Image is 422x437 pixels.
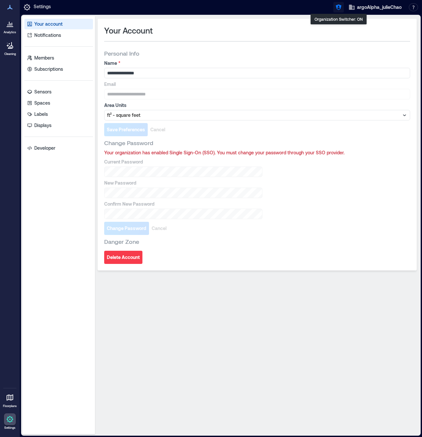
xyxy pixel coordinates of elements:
a: Sensors [24,87,93,97]
div: Your organization has enabled Single Sign-On (SSO). You must change your password through your SS... [104,149,410,156]
label: Email [104,81,409,88]
button: Cancel [149,222,169,235]
button: argoAlpha_julieChao [347,2,404,13]
a: Cleaning [2,38,18,58]
a: Labels [24,109,93,119]
p: Members [34,55,54,61]
button: Cancel [148,123,168,136]
a: Settings [2,411,18,432]
span: Danger Zone [104,238,139,245]
label: New Password [104,180,261,186]
a: Subscriptions [24,64,93,74]
p: Labels [34,111,48,117]
p: Notifications [34,32,61,39]
span: argoAlpha_julieChao [357,4,402,11]
p: Displays [34,122,51,129]
a: Developer [24,143,93,153]
a: Displays [24,120,93,131]
a: Notifications [24,30,93,40]
a: Spaces [24,98,93,108]
span: Save Preferences [107,126,145,133]
p: Settings [34,3,51,11]
span: Personal Info [104,49,139,57]
a: Members [24,53,93,63]
label: Current Password [104,159,261,165]
span: Cancel [150,126,165,133]
button: Save Preferences [104,123,148,136]
p: Subscriptions [34,66,63,72]
label: Area Units [104,102,409,109]
p: Spaces [34,100,50,106]
a: Analytics [2,16,18,36]
p: Settings [4,426,15,430]
button: Delete Account [104,251,142,264]
p: Developer [34,145,55,151]
span: Change Password [107,225,146,232]
p: Your account [34,21,63,27]
a: Floorplans [1,390,19,410]
span: Change Password [104,139,153,147]
p: Analytics [4,30,16,34]
span: Cancel [152,225,166,232]
p: Cleaning [4,52,16,56]
span: Your Account [104,25,153,36]
p: Floorplans [3,404,17,408]
a: Your account [24,19,93,29]
label: Name [104,60,409,66]
button: Change Password [104,222,149,235]
p: Sensors [34,89,51,95]
span: Delete Account [107,254,140,261]
label: Confirm New Password [104,201,261,207]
